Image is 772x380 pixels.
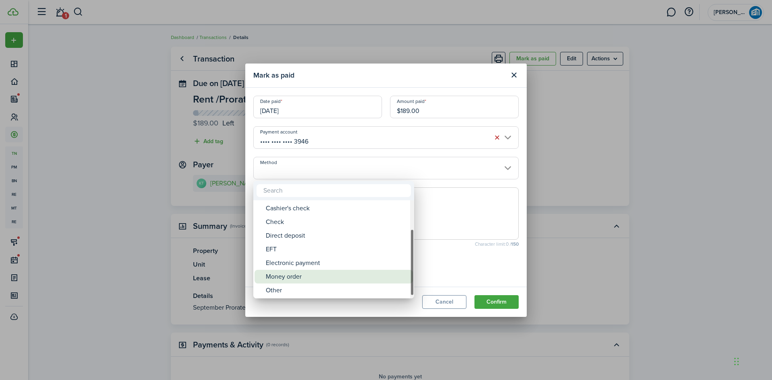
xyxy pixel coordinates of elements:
div: Other [266,283,408,297]
div: Check [266,215,408,229]
div: Cashier's check [266,201,408,215]
input: Search [257,184,411,197]
mbsc-wheel: Method [253,200,414,298]
div: Money order [266,270,408,283]
div: Direct deposit [266,229,408,242]
div: EFT [266,242,408,256]
div: Electronic payment [266,256,408,270]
